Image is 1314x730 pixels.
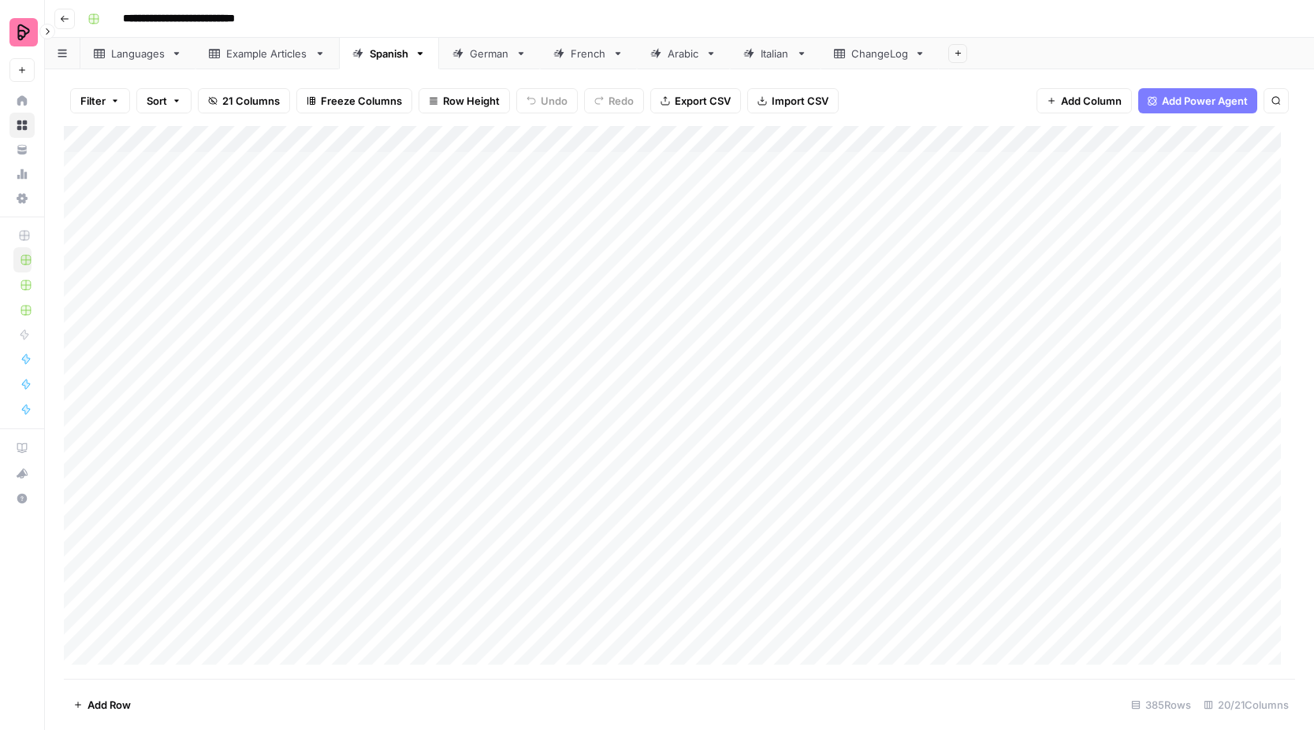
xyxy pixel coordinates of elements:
button: Add Row [64,692,140,717]
div: 20/21 Columns [1197,692,1295,717]
img: Preply Logo [9,18,38,46]
div: 385 Rows [1125,692,1197,717]
div: German [470,46,509,61]
button: Sort [136,88,192,113]
span: Freeze Columns [321,93,402,109]
a: ChangeLog [821,38,939,69]
a: AirOps Academy [9,435,35,461]
a: Usage [9,161,35,187]
a: Settings [9,186,35,211]
button: Freeze Columns [296,88,412,113]
a: Your Data [9,137,35,162]
span: Import CSV [772,93,828,109]
button: Import CSV [747,88,839,113]
button: Row Height [419,88,510,113]
div: ChangeLog [851,46,908,61]
a: Home [9,88,35,113]
span: Add Column [1061,93,1122,109]
button: What's new? [9,461,35,486]
a: Italian [730,38,821,69]
a: Languages [80,38,195,69]
span: Redo [609,93,634,109]
button: Help + Support [9,486,35,511]
button: Filter [70,88,130,113]
a: Browse [9,113,35,138]
span: Export CSV [675,93,731,109]
button: Undo [516,88,578,113]
div: Italian [761,46,790,61]
span: Filter [80,93,106,109]
button: Add Column [1037,88,1132,113]
button: 21 Columns [198,88,290,113]
a: German [439,38,540,69]
span: Row Height [443,93,500,109]
span: Undo [541,93,568,109]
a: Spanish [339,38,439,69]
button: Workspace: Preply [9,13,35,52]
div: Spanish [370,46,408,61]
span: 21 Columns [222,93,280,109]
button: Redo [584,88,644,113]
a: Arabic [637,38,730,69]
div: Arabic [668,46,699,61]
span: Add Row [87,697,131,713]
div: What's new? [10,461,34,485]
div: Example Articles [226,46,308,61]
a: Example Articles [195,38,339,69]
button: Add Power Agent [1138,88,1257,113]
button: Export CSV [650,88,741,113]
span: Sort [147,93,167,109]
div: French [571,46,606,61]
span: Add Power Agent [1162,93,1248,109]
div: Languages [111,46,165,61]
a: French [540,38,637,69]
